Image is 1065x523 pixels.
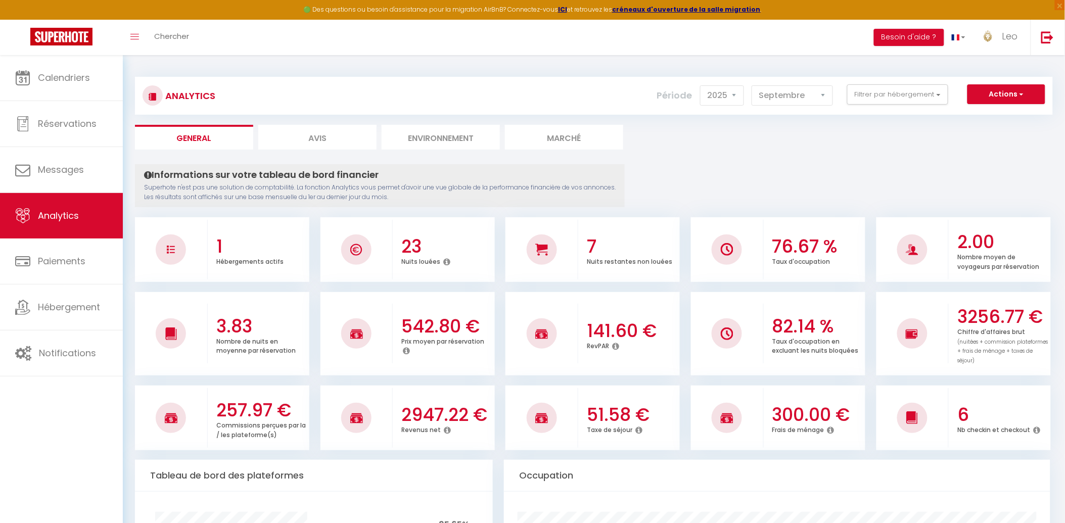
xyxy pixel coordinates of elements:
[958,325,1048,365] p: Chiffre d'affaires brut
[216,419,306,439] p: Commissions perçues par la / les plateforme(s)
[154,31,189,41] span: Chercher
[38,117,97,130] span: Réservations
[587,236,677,257] h3: 7
[657,84,692,107] label: Période
[958,423,1031,434] p: Nb checkin et checkout
[402,236,492,257] h3: 23
[135,460,493,492] div: Tableau de bord des plateformes
[216,400,307,421] h3: 257.97 €
[402,335,485,346] p: Prix moyen par réservation
[772,316,863,337] h3: 82.14 %
[38,301,100,313] span: Hébergement
[38,255,85,267] span: Paiements
[847,84,948,105] button: Filtrer par hébergement
[402,423,441,434] p: Revenus net
[772,423,824,434] p: Frais de ménage
[38,163,84,176] span: Messages
[981,29,996,44] img: ...
[144,183,616,202] p: Superhote n'est pas une solution de comptabilité. La fonction Analytics vous permet d'avoir une v...
[772,335,859,355] p: Taux d'occupation en excluant les nuits bloquées
[167,246,175,254] img: NO IMAGE
[402,255,441,266] p: Nuits louées
[147,20,197,55] a: Chercher
[1002,30,1018,42] span: Leo
[587,340,609,350] p: RevPAR
[258,125,377,150] li: Avis
[772,255,830,266] p: Taux d'occupation
[958,306,1048,327] h3: 3256.77 €
[216,316,307,337] h3: 3.83
[382,125,500,150] li: Environnement
[30,28,92,45] img: Super Booking
[1041,31,1054,43] img: logout
[587,320,677,342] h3: 141.60 €
[504,460,1050,492] div: Occupation
[958,404,1048,425] h3: 6
[958,231,1048,253] h3: 2.00
[612,5,761,14] a: créneaux d'ouverture de la salle migration
[135,125,253,150] li: General
[402,316,492,337] h3: 542.80 €
[38,209,79,222] span: Analytics
[163,84,215,107] h3: Analytics
[8,4,38,34] button: Ouvrir le widget de chat LiveChat
[587,255,672,266] p: Nuits restantes non louées
[144,169,616,180] h4: Informations sur votre tableau de bord financier
[587,404,677,425] h3: 51.58 €
[402,404,492,425] h3: 2947.22 €
[216,236,307,257] h3: 1
[772,236,863,257] h3: 76.67 %
[721,327,733,340] img: NO IMAGE
[38,71,90,84] span: Calendriers
[505,125,623,150] li: Marché
[958,251,1040,271] p: Nombre moyen de voyageurs par réservation
[39,347,96,359] span: Notifications
[216,255,284,266] p: Hébergements actifs
[216,335,296,355] p: Nombre de nuits en moyenne par réservation
[967,84,1045,105] button: Actions
[906,328,918,340] img: NO IMAGE
[958,338,1048,365] span: (nuitées + commission plateformes + frais de ménage + taxes de séjour)
[587,423,632,434] p: Taxe de séjour
[973,20,1031,55] a: ... Leo
[772,404,863,425] h3: 300.00 €
[874,29,944,46] button: Besoin d'aide ?
[558,5,567,14] a: ICI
